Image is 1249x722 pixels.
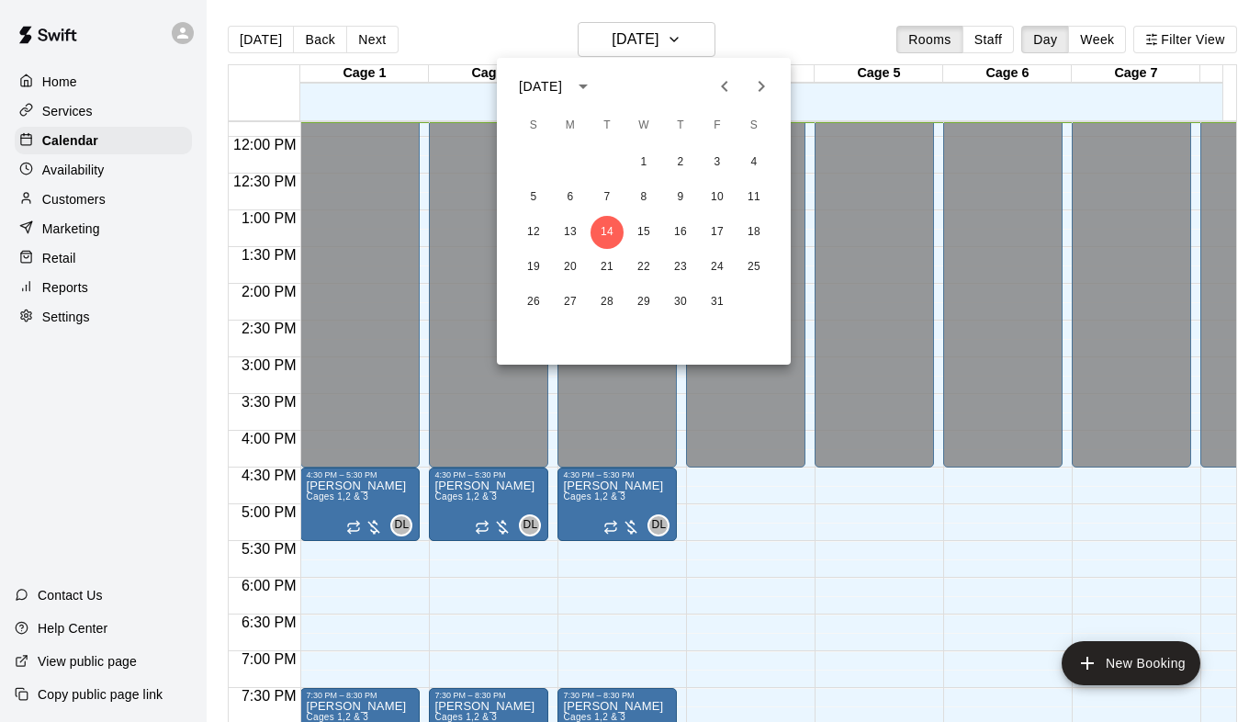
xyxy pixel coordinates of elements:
[664,181,697,214] button: 9
[701,181,734,214] button: 10
[554,216,587,249] button: 13
[554,107,587,144] span: Monday
[664,146,697,179] button: 2
[591,251,624,284] button: 21
[591,216,624,249] button: 14
[627,181,660,214] button: 8
[701,286,734,319] button: 31
[554,181,587,214] button: 6
[701,107,734,144] span: Friday
[627,286,660,319] button: 29
[591,107,624,144] span: Tuesday
[664,216,697,249] button: 16
[737,107,771,144] span: Saturday
[701,251,734,284] button: 24
[519,77,562,96] div: [DATE]
[517,107,550,144] span: Sunday
[701,146,734,179] button: 3
[737,251,771,284] button: 25
[517,251,550,284] button: 19
[627,251,660,284] button: 22
[701,216,734,249] button: 17
[664,286,697,319] button: 30
[664,251,697,284] button: 23
[568,71,599,102] button: calendar view is open, switch to year view
[743,68,780,105] button: Next month
[627,107,660,144] span: Wednesday
[554,286,587,319] button: 27
[737,146,771,179] button: 4
[554,251,587,284] button: 20
[627,146,660,179] button: 1
[517,286,550,319] button: 26
[737,181,771,214] button: 11
[706,68,743,105] button: Previous month
[517,181,550,214] button: 5
[664,107,697,144] span: Thursday
[627,216,660,249] button: 15
[591,286,624,319] button: 28
[591,181,624,214] button: 7
[517,216,550,249] button: 12
[737,216,771,249] button: 18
